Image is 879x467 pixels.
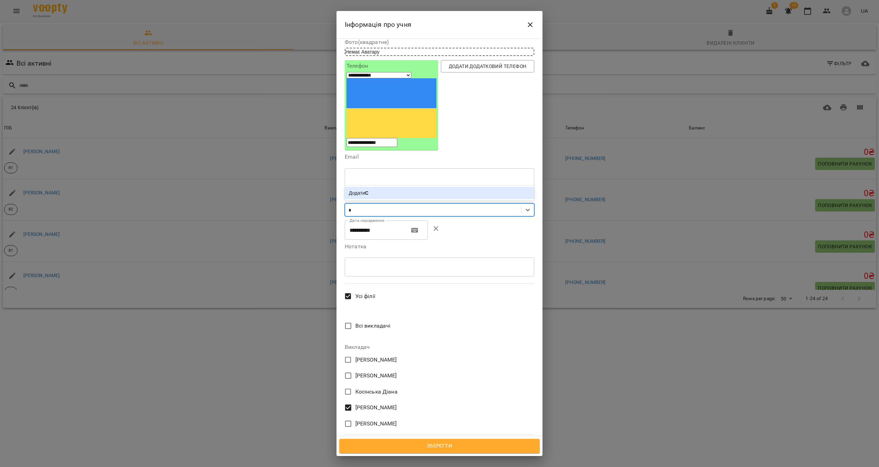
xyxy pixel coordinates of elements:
[355,292,375,300] span: Усі філії
[355,356,397,364] span: [PERSON_NAME]
[346,72,411,78] select: Phone number country
[345,244,534,249] label: Нотатка
[355,420,397,428] span: [PERSON_NAME]
[349,190,368,196] span: Додати
[345,195,534,201] label: Теги
[355,403,397,412] span: [PERSON_NAME]
[345,19,411,30] h6: Інформація про учня
[339,439,540,453] button: Зберегти
[345,344,534,350] label: Викладач
[347,442,532,451] span: Зберегти
[441,60,534,72] button: Додати додатковий телефон
[355,372,397,380] span: [PERSON_NAME]
[345,49,379,55] span: Немає Аватару
[365,190,368,196] b: С
[346,78,436,138] img: Ukraine
[522,16,538,33] button: Close
[446,62,529,70] span: Додати додатковий телефон
[345,39,534,45] label: Фото(квадратне)
[345,154,534,160] label: Email
[346,63,436,69] label: Телефон
[355,322,391,330] span: Всі викладачі
[355,388,398,396] span: Косінська Діана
